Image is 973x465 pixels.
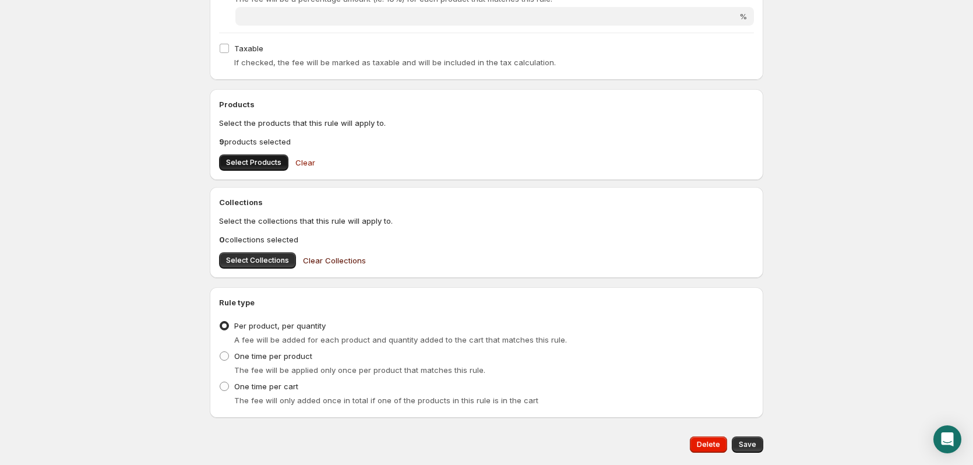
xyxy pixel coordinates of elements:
span: If checked, the fee will be marked as taxable and will be included in the tax calculation. [234,58,556,67]
b: 0 [219,235,225,244]
span: One time per product [234,351,312,361]
p: Select the products that this rule will apply to. [219,117,754,129]
span: A fee will be added for each product and quantity added to the cart that matches this rule. [234,335,567,344]
span: Clear [295,157,315,168]
span: The fee will be applied only once per product that matches this rule. [234,365,485,375]
h2: Products [219,98,754,110]
span: One time per cart [234,382,298,391]
button: Save [732,436,763,453]
p: collections selected [219,234,754,245]
span: The fee will only added once in total if one of the products in this rule is in the cart [234,396,538,405]
span: Select Collections [226,256,289,265]
h2: Collections [219,196,754,208]
span: Delete [697,440,720,449]
h2: Rule type [219,297,754,308]
button: Select Collections [219,252,296,269]
span: Save [739,440,756,449]
button: Select Products [219,154,288,171]
p: Select the collections that this rule will apply to. [219,215,754,227]
p: products selected [219,136,754,147]
b: 9 [219,137,224,146]
div: Open Intercom Messenger [933,425,961,453]
span: Select Products [226,158,281,167]
span: Taxable [234,44,263,53]
span: Per product, per quantity [234,321,326,330]
button: Clear [288,151,322,174]
span: % [739,12,747,21]
button: Delete [690,436,727,453]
